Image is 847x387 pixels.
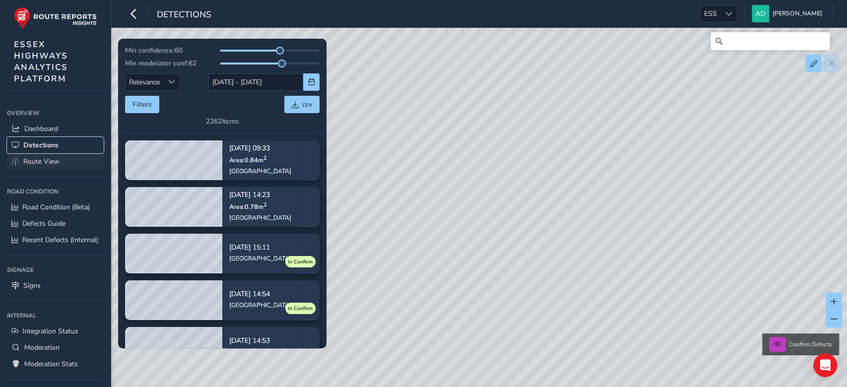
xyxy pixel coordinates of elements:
div: [GEOGRAPHIC_DATA] [229,348,291,356]
button: [PERSON_NAME] [752,5,826,22]
button: Filters [125,96,159,113]
p: [DATE] 14:53 [229,337,291,344]
span: ESSEX HIGHWAYS ANALYTICS PLATFORM [14,39,68,84]
a: Detections [7,137,104,153]
a: Defects Guide [7,215,104,232]
div: Open Intercom Messenger [813,353,837,377]
span: ESS [701,5,720,22]
span: Relevance [126,74,163,90]
div: 2262 items [206,117,239,126]
span: csv [302,100,312,109]
div: [GEOGRAPHIC_DATA] [229,214,291,222]
img: rr logo [14,7,97,29]
span: Min modelator conf: [125,59,189,68]
span: In Confirm [288,305,313,313]
span: Moderation [24,343,60,352]
span: [PERSON_NAME] [773,5,822,22]
a: Route View [7,153,104,170]
span: Dashboard [24,124,58,133]
a: Signs [7,277,104,294]
span: Signs [23,281,41,290]
sup: 2 [263,154,266,161]
p: [DATE] 14:54 [229,291,291,298]
a: Moderation Stats [7,356,104,372]
div: Signage [7,262,104,277]
a: Road Condition (Beta) [7,199,104,215]
span: Confirm Defects [789,340,832,348]
span: Route View [23,157,60,166]
input: Search [711,32,830,50]
p: [DATE] 09:33 [229,145,291,152]
span: Recent Defects (Internal) [22,235,98,245]
div: Road Condition [7,184,104,199]
div: Internal [7,308,104,323]
div: Sort by Date [163,74,180,90]
span: Road Condition (Beta) [22,202,90,212]
span: Area: 0.84 m [229,156,266,164]
span: Min confidence: [125,46,175,55]
div: [GEOGRAPHIC_DATA] [229,255,291,262]
span: Defects Guide [22,219,65,228]
span: In Confirm [288,258,313,266]
span: Area: 0.78 m [229,202,266,211]
div: [GEOGRAPHIC_DATA] [229,301,291,309]
div: [GEOGRAPHIC_DATA] [229,167,291,175]
span: Detections [157,8,211,22]
span: 62 [189,59,196,68]
span: Detections [23,140,59,150]
a: Moderation [7,339,104,356]
span: Integration Status [22,326,78,336]
div: Overview [7,106,104,121]
p: [DATE] 14:23 [229,192,291,198]
a: Integration Status [7,323,104,339]
span: 60 [175,46,183,55]
sup: 2 [263,200,266,208]
img: diamond-layout [752,5,769,22]
button: csv [284,96,320,113]
p: [DATE] 15:11 [229,244,291,251]
a: Recent Defects (Internal) [7,232,104,248]
span: Moderation Stats [24,359,78,369]
a: Dashboard [7,121,104,137]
